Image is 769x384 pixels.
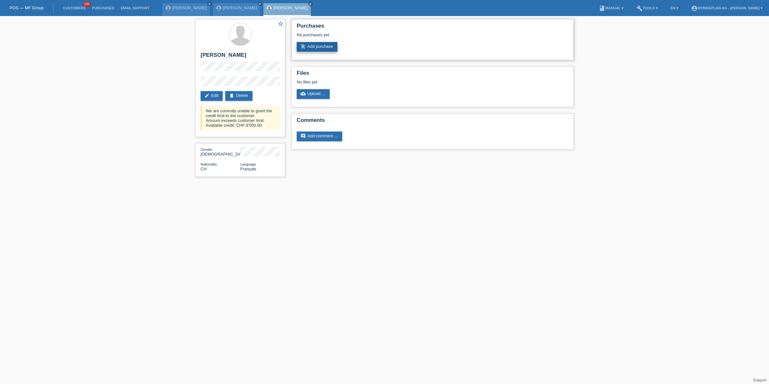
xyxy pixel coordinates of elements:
[225,91,252,101] a: deleteDelete
[636,5,643,12] i: build
[89,6,117,10] a: Purchases
[201,162,217,166] span: Nationality
[297,32,568,42] div: No purchases yet
[258,2,262,6] a: close
[753,378,766,382] a: Support
[258,2,261,5] i: close
[240,166,256,171] span: Français
[201,106,280,130] div: We are currently unable to grant the credit limit to the customer. Amount exceeds customer limit....
[278,21,284,27] i: star_border
[204,93,210,98] i: edit
[688,6,766,10] a: account_circleMybikeplan AG - [PERSON_NAME] ▾
[301,91,306,96] i: cloud_upload
[201,166,207,171] span: Switzerland
[208,2,211,5] i: close
[201,52,280,62] h2: [PERSON_NAME]
[691,5,698,12] i: account_circle
[297,23,568,32] h2: Purchases
[596,6,627,10] a: bookManual ▾
[201,148,212,151] span: Gender
[297,132,342,141] a: commentAdd comment ...
[297,117,568,127] h2: Comments
[301,44,306,49] i: add_shopping_cart
[83,2,91,7] span: 100
[309,2,312,5] i: close
[301,133,306,139] i: comment
[667,6,682,10] a: EN ▾
[633,6,661,10] a: buildTools ▾
[240,162,256,166] span: Language
[599,5,605,12] i: book
[201,91,223,101] a: editEdit
[60,6,89,10] a: Customers
[172,5,207,10] a: [PERSON_NAME]
[297,89,330,99] a: cloud_uploadUpload ...
[10,5,44,10] a: POS — MF Group
[297,42,337,52] a: add_shopping_cartAdd purchase
[273,5,308,10] a: [PERSON_NAME]
[308,2,313,6] a: close
[223,5,257,10] a: [PERSON_NAME]
[117,6,153,10] a: Email Support
[207,2,212,6] a: close
[297,70,568,80] h2: Files
[229,93,234,98] i: delete
[278,21,284,28] a: star_border
[297,80,492,84] div: No files yet
[201,147,240,157] div: [DEMOGRAPHIC_DATA]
